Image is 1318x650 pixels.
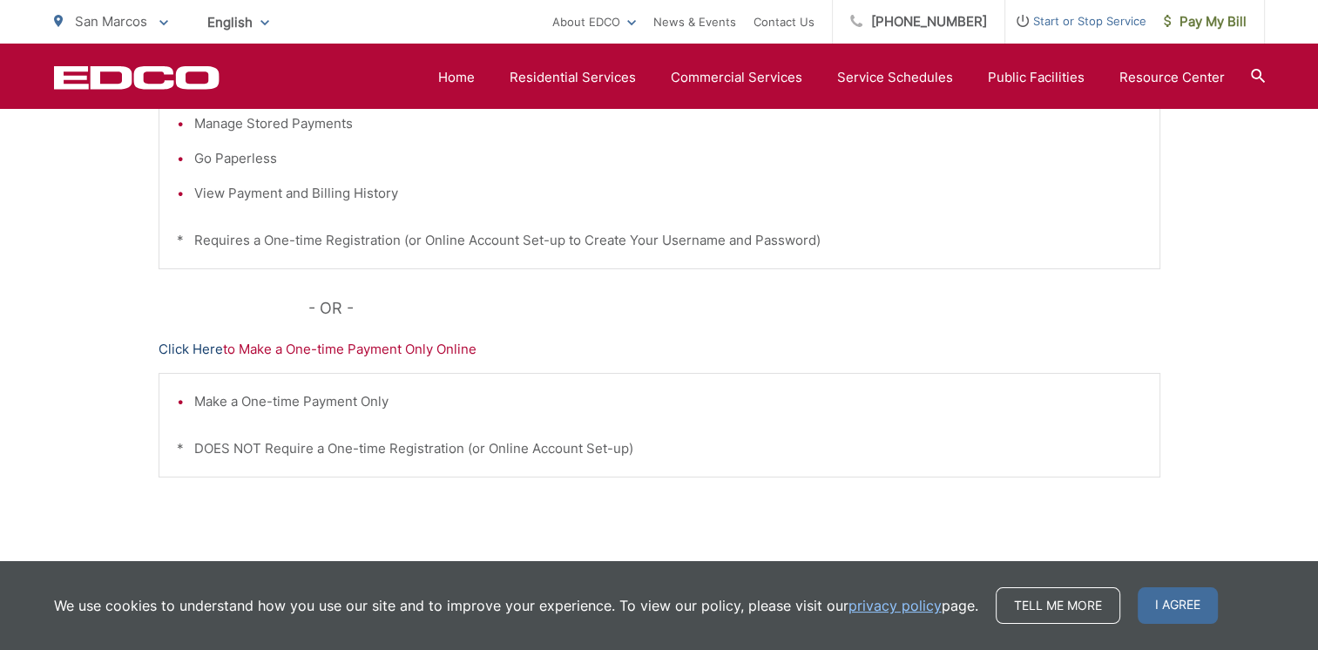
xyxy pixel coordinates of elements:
li: View Payment and Billing History [194,183,1142,204]
li: Make a One-time Payment Only [194,391,1142,412]
a: News & Events [653,11,736,32]
p: We use cookies to understand how you use our site and to improve your experience. To view our pol... [54,595,978,616]
a: Public Facilities [988,67,1085,88]
span: Pay My Bill [1164,11,1247,32]
li: Manage Stored Payments [194,113,1142,134]
a: Contact Us [754,11,814,32]
li: Go Paperless [194,148,1142,169]
a: Commercial Services [671,67,802,88]
p: to Make a One-time Payment Only Online [159,339,1160,360]
a: Tell me more [996,587,1120,624]
a: privacy policy [848,595,942,616]
span: San Marcos [75,13,147,30]
p: * Requires a One-time Registration (or Online Account Set-up to Create Your Username and Password) [177,230,1142,251]
p: - OR - [308,295,1160,322]
span: English [194,7,282,37]
a: Residential Services [510,67,636,88]
span: I agree [1138,587,1218,624]
a: Resource Center [1119,67,1225,88]
a: Click Here [159,339,223,360]
a: EDCD logo. Return to the homepage. [54,65,220,90]
a: Service Schedules [837,67,953,88]
p: * DOES NOT Require a One-time Registration (or Online Account Set-up) [177,438,1142,459]
a: About EDCO [552,11,636,32]
a: Home [438,67,475,88]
